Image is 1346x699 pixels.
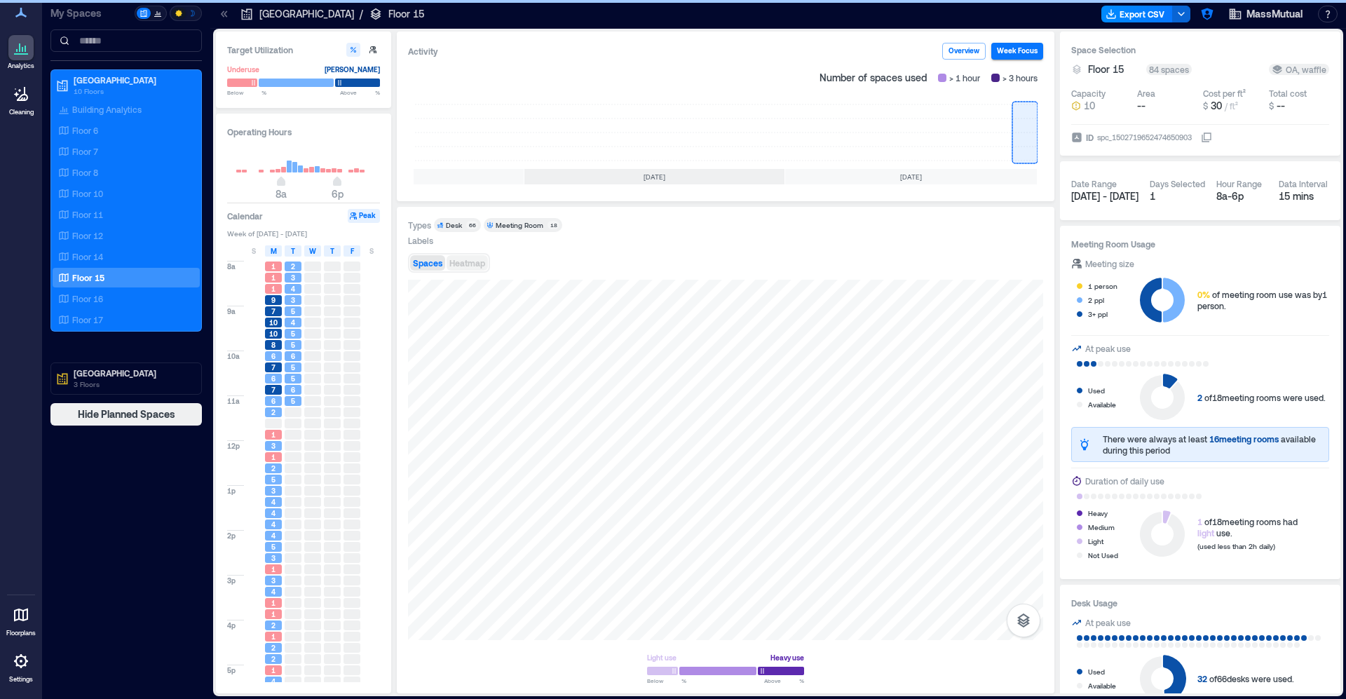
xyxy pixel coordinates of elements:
[291,385,295,395] span: 6
[271,587,276,597] span: 4
[1203,101,1208,111] span: $
[1211,100,1222,111] span: 30
[72,230,103,241] p: Floor 12
[291,374,295,384] span: 5
[1088,506,1108,520] div: Heavy
[1088,548,1118,562] div: Not Used
[1197,517,1202,527] span: 1
[1088,62,1141,76] button: Floor 15
[4,644,38,688] a: Settings
[1197,290,1210,299] span: 0%
[227,43,380,57] h3: Target Utilization
[74,379,191,390] p: 3 Floors
[1071,596,1329,610] h3: Desk Usage
[447,255,488,271] button: Heatmap
[1197,673,1294,684] div: of 66 desks were used.
[1002,71,1038,85] span: > 3 hours
[351,245,354,257] span: F
[1084,99,1095,113] span: 10
[291,295,295,305] span: 3
[271,609,276,619] span: 1
[271,632,276,642] span: 1
[1085,341,1131,355] div: At peak use
[9,108,34,116] p: Cleaning
[1088,520,1115,534] div: Medium
[8,62,34,70] p: Analytics
[227,396,240,406] span: 11a
[271,576,276,585] span: 3
[1197,528,1214,538] span: light
[271,430,276,440] span: 1
[291,396,295,406] span: 5
[1088,665,1105,679] div: Used
[1246,7,1303,21] span: MassMutual
[271,497,276,507] span: 4
[271,385,276,395] span: 7
[1150,189,1205,203] div: 1
[1279,178,1328,189] div: Data Interval
[72,188,103,199] p: Floor 10
[449,258,485,268] span: Heatmap
[271,245,277,257] span: M
[1197,516,1298,538] div: of 18 meeting rooms had use.
[227,125,380,139] h3: Operating Hours
[271,598,276,608] span: 1
[291,362,295,372] span: 5
[1088,534,1103,548] div: Light
[72,125,98,136] p: Floor 6
[74,367,191,379] p: [GEOGRAPHIC_DATA]
[785,169,1037,184] div: [DATE]
[1071,237,1329,251] h3: Meeting Room Usage
[72,167,98,178] p: Floor 8
[348,209,380,223] button: Peak
[291,351,295,361] span: 6
[271,441,276,451] span: 3
[360,7,363,21] p: /
[271,508,276,518] span: 4
[524,169,784,184] div: [DATE]
[227,665,236,675] span: 5p
[764,677,804,685] span: Above %
[1088,398,1116,412] div: Available
[1088,293,1104,307] div: 2 ppl
[6,629,36,637] p: Floorplans
[291,329,295,339] span: 5
[74,74,191,86] p: [GEOGRAPHIC_DATA]
[269,329,278,339] span: 10
[1085,616,1131,630] div: At peak use
[647,651,677,665] div: Light use
[1197,674,1207,684] span: 32
[548,221,559,229] div: 18
[1086,130,1094,144] span: ID
[72,209,103,220] p: Floor 11
[1088,307,1108,321] div: 3+ ppl
[227,209,263,223] h3: Calendar
[271,407,276,417] span: 2
[291,340,295,350] span: 5
[1071,178,1117,189] div: Date Range
[1071,99,1131,113] button: 10
[271,486,276,496] span: 3
[271,351,276,361] span: 6
[271,677,276,686] span: 4
[271,553,276,563] span: 3
[227,229,380,238] span: Week of [DATE] - [DATE]
[72,104,142,115] p: Building Analytics
[227,306,236,316] span: 9a
[770,651,804,665] div: Heavy use
[1203,99,1263,113] button: $ 30 / ft²
[271,340,276,350] span: 8
[1088,384,1105,398] div: Used
[72,272,104,283] p: Floor 15
[1277,100,1285,111] span: --
[291,273,295,283] span: 3
[72,293,103,304] p: Floor 16
[1201,132,1212,143] button: IDspc_1502719652474650903
[413,258,442,268] span: Spaces
[78,407,175,421] span: Hide Planned Spaces
[271,362,276,372] span: 7
[1085,474,1164,488] div: Duration of daily use
[227,351,240,361] span: 10a
[1137,88,1155,99] div: Area
[814,65,1043,90] div: Number of spaces used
